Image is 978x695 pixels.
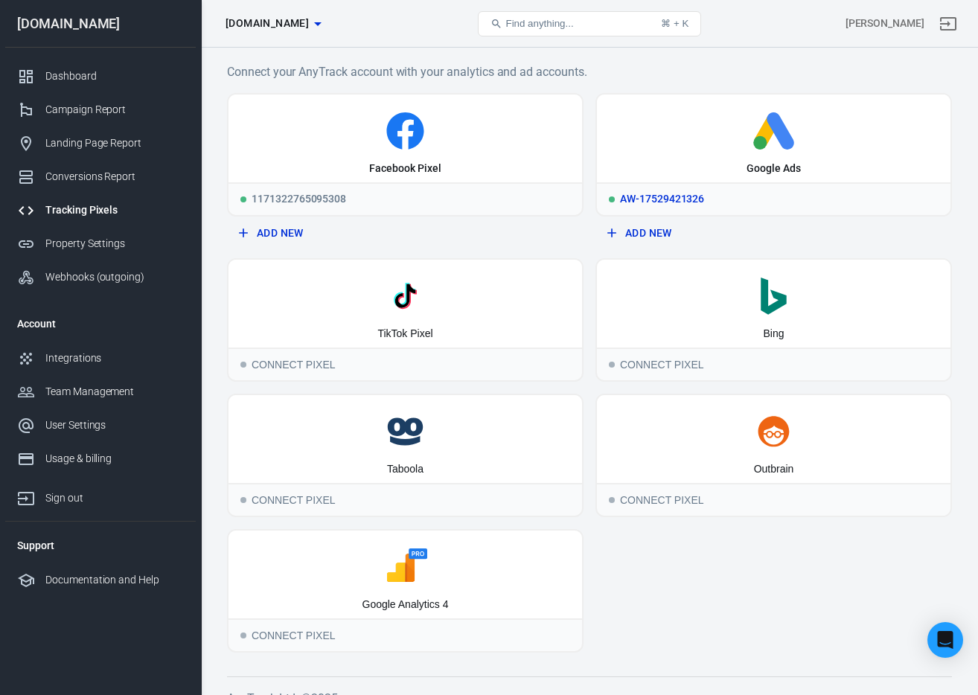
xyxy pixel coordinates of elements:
[227,63,952,81] h6: Connect your AnyTrack account with your analytics and ad accounts.
[233,220,578,247] button: Add New
[609,497,615,503] span: Connect Pixel
[45,169,184,185] div: Conversions Report
[846,16,924,31] div: Account id: Z7eiIvhy
[609,196,615,202] span: Running
[754,462,794,477] div: Outbrain
[930,6,966,42] a: Sign out
[45,135,184,151] div: Landing Page Report
[5,528,196,563] li: Support
[5,227,196,260] a: Property Settings
[505,18,573,29] span: Find anything...
[5,60,196,93] a: Dashboard
[45,102,184,118] div: Campaign Report
[601,220,946,247] button: Add New
[45,417,184,433] div: User Settings
[45,202,184,218] div: Tracking Pixels
[369,161,441,176] div: Facebook Pixel
[478,11,701,36] button: Find anything...⌘ + K
[240,196,246,202] span: Running
[45,68,184,84] div: Dashboard
[377,327,432,342] div: TikTok Pixel
[227,258,584,382] button: TikTok PixelConnect PixelConnect Pixel
[5,306,196,342] li: Account
[220,10,327,37] button: [DOMAIN_NAME]
[597,182,950,215] div: AW-17529421326
[595,93,952,217] a: Google AdsRunningAW-17529421326
[747,161,801,176] div: Google Ads
[5,475,196,515] a: Sign out
[227,93,584,217] a: Facebook PixelRunning1171322765095308
[45,490,184,506] div: Sign out
[45,269,184,285] div: Webhooks (outgoing)
[5,17,196,31] div: [DOMAIN_NAME]
[597,483,950,516] div: Connect Pixel
[763,327,784,342] div: Bing
[226,14,309,33] span: carinspector.io
[45,350,184,366] div: Integrations
[240,362,246,368] span: Connect Pixel
[45,384,184,400] div: Team Management
[228,347,582,380] div: Connect Pixel
[227,529,584,653] button: Google Analytics 4Connect PixelConnect Pixel
[661,18,688,29] div: ⌘ + K
[228,182,582,215] div: 1171322765095308
[228,483,582,516] div: Connect Pixel
[5,409,196,442] a: User Settings
[240,632,246,638] span: Connect Pixel
[387,462,424,477] div: Taboola
[927,622,963,658] div: Open Intercom Messenger
[609,362,615,368] span: Connect Pixel
[5,126,196,160] a: Landing Page Report
[5,160,196,193] a: Conversions Report
[597,347,950,380] div: Connect Pixel
[240,497,246,503] span: Connect Pixel
[5,93,196,126] a: Campaign Report
[5,342,196,375] a: Integrations
[5,375,196,409] a: Team Management
[5,442,196,475] a: Usage & billing
[227,394,584,517] button: TaboolaConnect PixelConnect Pixel
[595,258,952,382] button: BingConnect PixelConnect Pixel
[45,572,184,588] div: Documentation and Help
[45,451,184,467] div: Usage & billing
[5,193,196,227] a: Tracking Pixels
[45,236,184,252] div: Property Settings
[595,394,952,517] button: OutbrainConnect PixelConnect Pixel
[362,598,449,612] div: Google Analytics 4
[5,260,196,294] a: Webhooks (outgoing)
[228,618,582,651] div: Connect Pixel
